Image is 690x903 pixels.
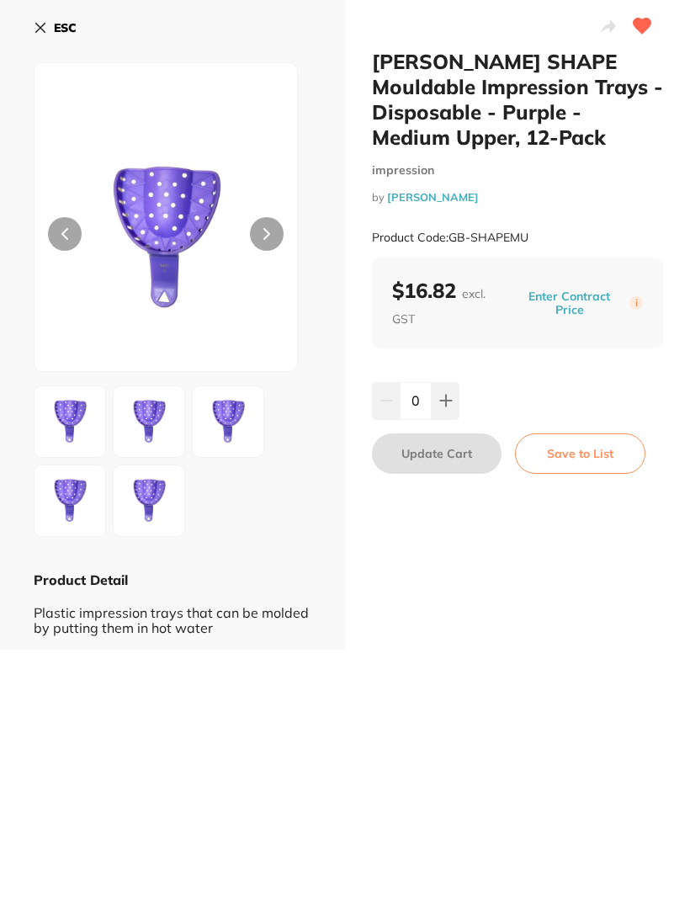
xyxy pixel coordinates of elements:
button: Save to List [515,433,645,474]
small: by [372,191,663,204]
label: i [629,296,643,310]
img: TVVfNC5qcGc [40,470,100,531]
img: TVVfMi5qcGc [119,391,179,452]
b: $16.82 [392,278,509,328]
b: ESC [54,20,77,35]
button: ESC [34,13,77,42]
img: TVUuanBn [40,391,100,452]
h2: [PERSON_NAME] SHAPE Mouldable Impression Trays - Disposable - Purple - Medium Upper, 12-Pack [372,49,663,150]
div: Plastic impression trays that can be molded by putting them in hot water [34,589,311,635]
img: TVVfMy5qcGc [198,391,258,452]
button: Update Cart [372,433,502,474]
button: Enter Contract Price [509,289,630,319]
img: TVVfNS5qcGc [119,470,179,531]
a: [PERSON_NAME] [387,190,479,204]
b: Product Detail [34,571,128,588]
img: TVUuanBn [87,105,244,371]
small: Product Code: GB-SHAPEMU [372,231,528,245]
small: impression [372,163,663,178]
